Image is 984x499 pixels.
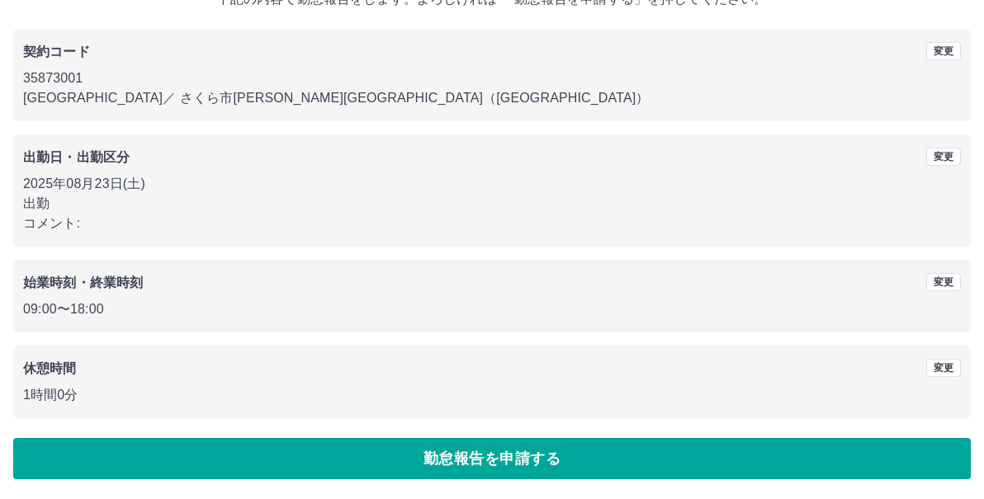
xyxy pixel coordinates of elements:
b: 出勤日・出勤区分 [23,150,130,164]
p: 2025年08月23日(土) [23,174,961,194]
button: 変更 [926,359,961,377]
button: 変更 [926,148,961,166]
button: 変更 [926,273,961,291]
p: 35873001 [23,68,961,88]
b: 契約コード [23,45,90,59]
p: 出勤 [23,194,961,214]
p: [GEOGRAPHIC_DATA] ／ さくら市[PERSON_NAME][GEOGRAPHIC_DATA]（[GEOGRAPHIC_DATA]） [23,88,961,108]
p: 09:00 〜 18:00 [23,299,961,319]
b: 始業時刻・終業時刻 [23,275,143,290]
b: 休憩時間 [23,361,77,375]
button: 勤怠報告を申請する [13,438,971,479]
p: コメント: [23,214,961,233]
p: 1時間0分 [23,385,961,405]
button: 変更 [926,42,961,60]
